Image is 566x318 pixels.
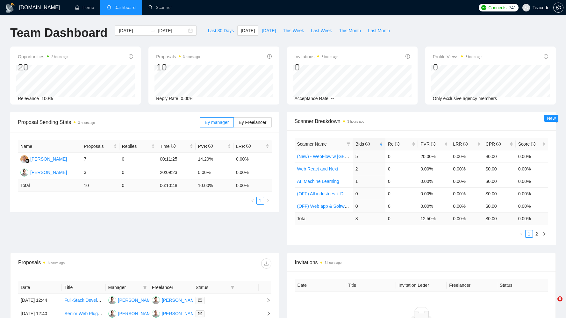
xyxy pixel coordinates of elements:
time: 2 hours ago [51,55,68,59]
span: Only exclusive agency members [433,96,497,101]
div: [PERSON_NAME] [118,297,155,304]
span: Dashboard [114,5,136,10]
td: 0 [119,166,157,179]
img: upwork-logo.png [481,5,486,10]
th: Replies [119,140,157,153]
span: left [251,199,254,203]
td: 7 [81,153,119,166]
button: download [261,258,271,269]
span: 100% [41,96,53,101]
span: dashboard [107,5,111,10]
span: Last Month [368,27,390,34]
td: 0.00% [516,187,548,200]
th: Freelancer [149,281,193,294]
td: 1 [353,175,385,187]
td: $0.00 [483,200,516,212]
span: swap-right [150,28,155,33]
td: 0.00% [196,166,233,179]
a: Full-Stack Developer for AI Photo-Organization MVP (Vision API, AWS/GCP) [64,298,215,303]
td: 0 [385,163,418,175]
span: info-circle [463,142,468,146]
span: Reply Rate [156,96,178,101]
td: 00:11:25 [157,153,195,166]
span: Replies [122,143,150,150]
li: 1 [525,230,533,238]
td: 3 [81,166,119,179]
span: New [547,116,556,121]
span: Manager [108,284,140,291]
div: 0 [295,61,339,73]
th: Date [295,279,346,292]
span: Relevance [18,96,39,101]
button: Last Week [307,25,335,36]
span: info-circle [405,54,410,59]
button: This Week [279,25,307,36]
span: PVR [198,144,213,149]
td: 0.00% [516,175,548,187]
a: MU[PERSON_NAME] [20,156,67,161]
div: Proposals [18,258,145,269]
td: Total [295,212,353,225]
img: MP [152,296,160,304]
th: Title [345,279,396,292]
span: info-circle [208,144,213,148]
a: homeHome [75,5,94,10]
span: 0.00% [181,96,194,101]
span: Status [196,284,228,291]
span: Scanner Name [297,141,327,147]
td: 0 [385,200,418,212]
div: 20 [18,61,68,73]
time: 3 hours ago [183,55,200,59]
td: 0.00% [516,163,548,175]
span: info-circle [246,144,251,148]
td: 0 [385,187,418,200]
td: 0.00% [418,200,450,212]
td: 0.00 % [450,212,483,225]
td: 0.00% [233,166,272,179]
th: Manager [106,281,149,294]
h1: Team Dashboard [10,25,107,40]
td: 0.00% [418,187,450,200]
td: 0 [119,153,157,166]
span: user [524,5,528,10]
span: right [261,298,271,302]
div: [PERSON_NAME] [118,310,155,317]
a: MP[PERSON_NAME] [108,311,155,316]
span: right [261,311,271,316]
span: This Week [283,27,304,34]
td: 0.00% [233,153,272,166]
span: info-circle [395,142,399,146]
span: PVR [420,141,435,147]
td: $0.00 [483,150,516,163]
span: By manager [205,120,229,125]
time: 3 hours ago [347,120,364,123]
span: filter [143,285,147,289]
td: 0 [385,150,418,163]
td: $0.00 [483,175,516,187]
span: 8 [557,296,562,301]
span: [DATE] [241,27,255,34]
img: logo [5,3,15,13]
td: 0.00% [450,150,483,163]
th: Proposals [81,140,119,153]
li: Next Page [541,230,548,238]
div: [PERSON_NAME] [162,310,198,317]
img: gigradar-bm.png [25,159,30,163]
button: [DATE] [237,25,258,36]
li: Previous Page [518,230,525,238]
a: Web React and Next [297,166,338,171]
td: 0 [385,212,418,225]
li: Previous Page [249,197,256,205]
td: $0.00 [483,187,516,200]
td: 20.00% [418,150,450,163]
a: searchScanner [148,5,172,10]
span: -- [331,96,334,101]
time: 3 hours ago [325,261,342,264]
td: 0.00% [450,187,483,200]
button: right [541,230,548,238]
span: Bids [355,141,370,147]
span: Proposal Sending Stats [18,118,200,126]
span: Proposals [156,53,200,61]
span: info-circle [496,142,501,146]
a: (OFF) Web app & Software Scanner [297,204,369,209]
